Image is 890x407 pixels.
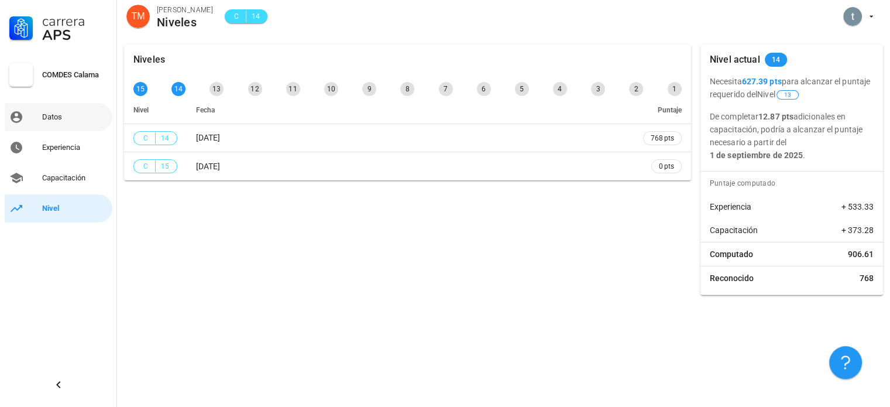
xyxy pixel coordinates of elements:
div: 7 [439,82,453,96]
th: Nivel [124,96,187,124]
span: Capacitación [710,224,758,236]
div: 5 [515,82,529,96]
a: Datos [5,103,112,131]
span: C [141,160,150,172]
div: Datos [42,112,108,122]
span: C [141,132,150,144]
span: TM [131,5,145,28]
span: [DATE] [196,162,220,171]
div: 3 [591,82,605,96]
span: 768 pts [651,132,674,144]
div: 9 [362,82,376,96]
div: [PERSON_NAME] [157,4,213,16]
div: avatar [126,5,150,28]
div: 4 [553,82,567,96]
span: Experiencia [710,201,751,213]
th: Puntaje [634,96,691,124]
th: Fecha [187,96,634,124]
p: Necesita para alcanzar el puntaje requerido del [710,75,874,101]
span: Puntaje [658,106,682,114]
div: 11 [286,82,300,96]
b: 627.39 pts [742,77,782,86]
div: Niveles [133,45,165,75]
span: 768 [860,272,874,284]
div: Puntaje computado [705,172,883,195]
span: Nivel [757,90,800,99]
span: Reconocido [710,272,754,284]
div: Carrera [42,14,108,28]
div: 12 [248,82,262,96]
div: 2 [629,82,643,96]
div: COMDES Calama [42,70,108,80]
div: Niveles [157,16,213,29]
span: Computado [710,248,753,260]
div: 1 [668,82,682,96]
a: Capacitación [5,164,112,192]
div: Experiencia [42,143,108,152]
div: Nivel actual [710,45,760,75]
div: Nivel [42,204,108,213]
b: 12.87 pts [758,112,793,121]
div: 13 [209,82,224,96]
span: 14 [160,132,170,144]
div: 15 [133,82,147,96]
span: Fecha [196,106,215,114]
div: APS [42,28,108,42]
span: 15 [160,160,170,172]
div: 10 [324,82,338,96]
span: + 533.33 [841,201,874,213]
span: 0 pts [659,160,674,172]
span: 14 [772,53,781,67]
span: + 373.28 [841,224,874,236]
b: 1 de septiembre de 2025 [710,151,803,160]
span: 906.61 [848,248,874,260]
div: 6 [477,82,491,96]
div: Capacitación [42,173,108,183]
p: De completar adicionales en capacitación, podría a alcanzar el puntaje necesario a partir del . [710,110,874,162]
span: [DATE] [196,133,220,142]
div: avatar [843,7,862,26]
span: 13 [784,91,791,99]
div: 8 [400,82,414,96]
span: 14 [251,11,260,22]
span: Nivel [133,106,149,114]
a: Experiencia [5,134,112,162]
span: C [232,11,241,22]
div: 14 [171,82,185,96]
a: Nivel [5,194,112,223]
